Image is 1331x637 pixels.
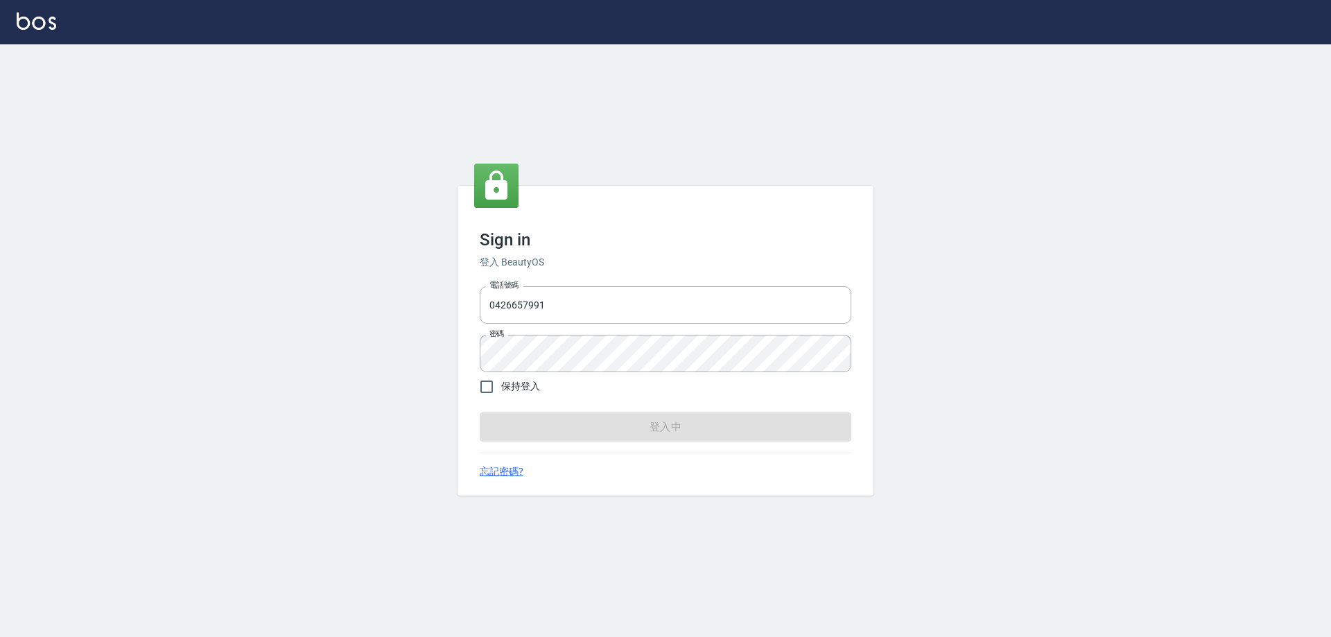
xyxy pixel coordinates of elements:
h3: Sign in [480,230,851,250]
label: 電話號碼 [489,280,519,290]
img: Logo [17,12,56,30]
h6: 登入 BeautyOS [480,255,851,270]
label: 密碼 [489,329,504,339]
a: 忘記密碼? [480,464,523,479]
span: 保持登入 [501,379,540,394]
